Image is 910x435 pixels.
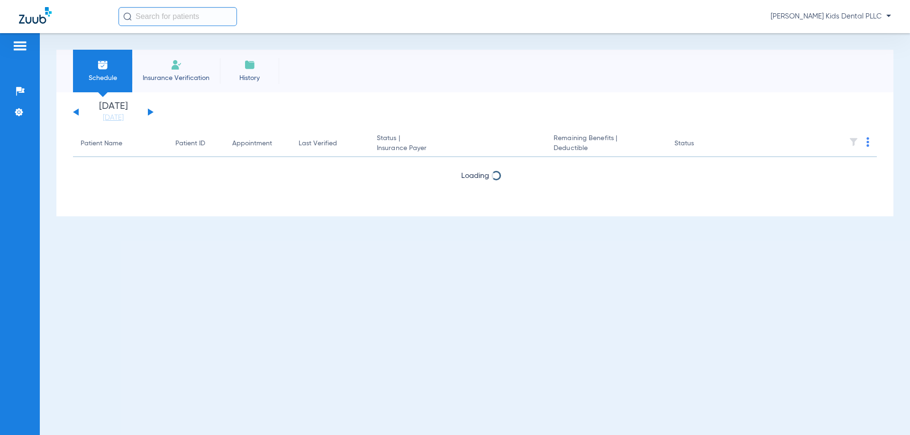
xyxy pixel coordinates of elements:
[19,7,52,24] img: Zuub Logo
[81,139,122,149] div: Patient Name
[299,139,337,149] div: Last Verified
[97,59,109,71] img: Schedule
[866,137,869,147] img: group-dot-blue.svg
[299,139,362,149] div: Last Verified
[123,12,132,21] img: Search Icon
[12,40,27,52] img: hamburger-icon
[554,143,659,153] span: Deductible
[232,139,272,149] div: Appointment
[244,59,255,71] img: History
[546,131,666,157] th: Remaining Benefits |
[80,73,125,83] span: Schedule
[175,139,205,149] div: Patient ID
[369,131,546,157] th: Status |
[461,172,489,180] span: Loading
[85,102,142,123] li: [DATE]
[667,131,731,157] th: Status
[85,113,142,123] a: [DATE]
[81,139,160,149] div: Patient Name
[227,73,272,83] span: History
[175,139,217,149] div: Patient ID
[377,143,538,153] span: Insurance Payer
[771,12,891,21] span: [PERSON_NAME] Kids Dental PLLC
[171,59,182,71] img: Manual Insurance Verification
[139,73,213,83] span: Insurance Verification
[118,7,237,26] input: Search for patients
[849,137,858,147] img: filter.svg
[232,139,283,149] div: Appointment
